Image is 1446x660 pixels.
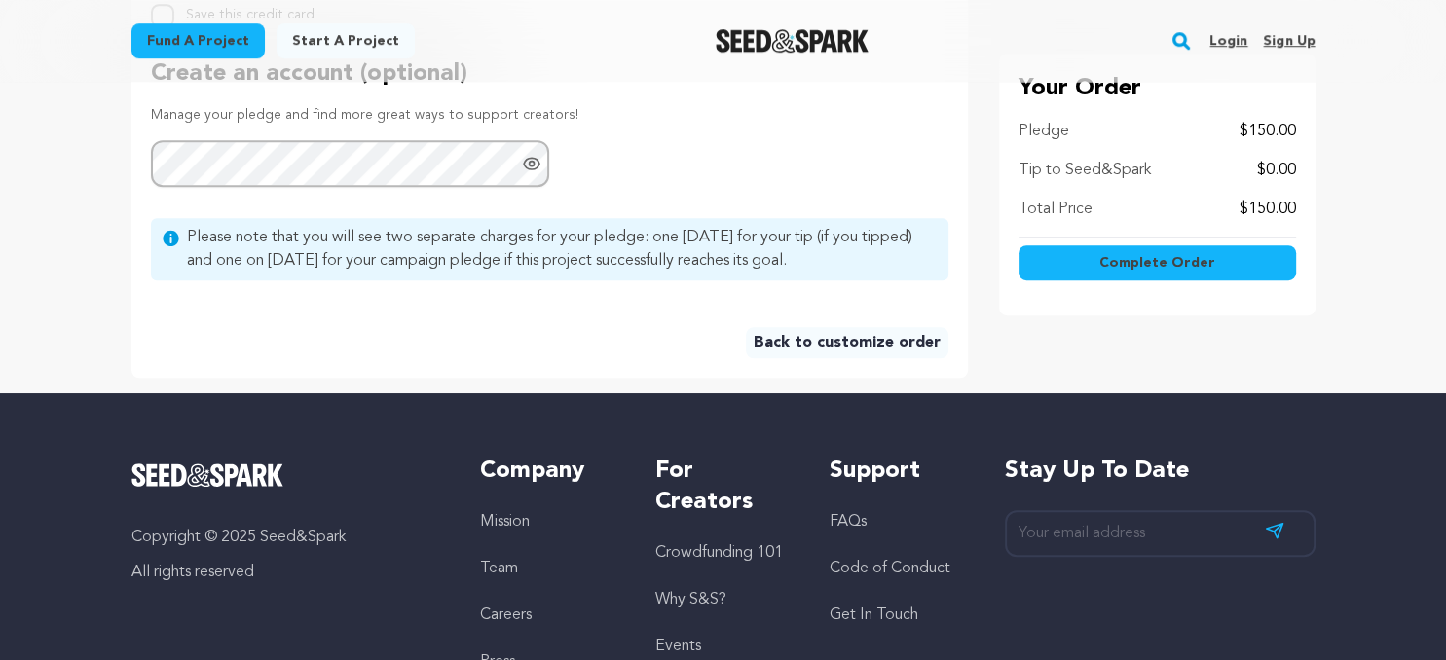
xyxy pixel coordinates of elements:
a: Team [480,561,518,576]
h5: For Creators [655,456,791,518]
h5: Support [830,456,965,487]
a: Login [1209,25,1247,56]
p: Total Price [1019,199,1093,222]
a: Back to customize order [746,327,948,358]
a: Start a project [277,23,415,58]
span: Please note that you will see two separate charges for your pledge: one [DATE] for your tip (if y... [187,226,937,273]
a: Show password as plain text. Warning: this will display your password on the screen. [522,154,541,173]
h5: Stay up to date [1005,456,1316,487]
p: $0.00 [1257,160,1296,183]
p: Copyright © 2025 Seed&Spark [131,526,442,549]
input: Your email address [1005,510,1316,558]
p: All rights reserved [131,561,442,584]
a: Sign up [1263,25,1315,56]
a: Careers [480,607,532,623]
p: $150.00 [1240,199,1296,222]
img: Seed&Spark Logo [131,463,284,487]
a: Events [655,639,701,654]
a: Code of Conduct [830,561,950,576]
p: Tip to Seed&Spark [1019,160,1151,183]
button: Complete Order [1019,246,1296,281]
a: Seed&Spark Homepage [716,29,869,53]
a: Seed&Spark Homepage [131,463,442,487]
a: Mission [480,514,530,530]
a: Why S&S? [655,592,726,607]
p: Your Order [1019,74,1296,105]
a: Crowdfunding 101 [655,545,783,561]
p: Pledge [1019,121,1069,144]
p: Manage your pledge and find more great ways to support creators! [151,105,948,125]
a: FAQs [830,514,867,530]
span: Complete Order [1099,254,1215,274]
p: $150.00 [1240,121,1296,144]
a: Fund a project [131,23,265,58]
h5: Company [480,456,615,487]
a: Get In Touch [830,607,918,623]
img: Seed&Spark Logo Dark Mode [716,29,869,53]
